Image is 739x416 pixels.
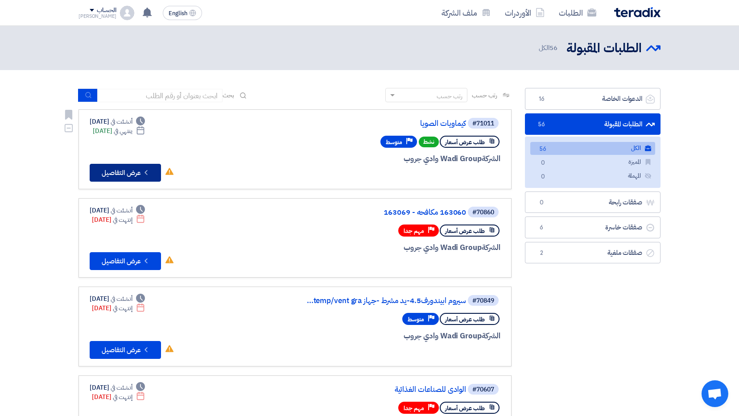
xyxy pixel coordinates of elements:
[536,249,547,258] span: 2
[525,242,661,264] a: صفقات ملغية2
[90,294,145,304] div: [DATE]
[169,10,187,17] span: English
[404,227,424,235] span: مهم جدا
[111,294,132,304] span: أنشئت في
[111,117,132,126] span: أنشئت في
[288,297,466,305] a: سيروم ابيندورف4.5-يد مشرط -جهاز temp/vent gra...
[78,14,116,19] div: [PERSON_NAME]
[113,215,132,225] span: إنتهت في
[472,91,497,100] span: رتب حسب
[90,341,161,359] button: عرض التفاصيل
[566,40,642,57] h2: الطلبات المقبولة
[288,208,466,216] a: 163060 مكافحه - 163069
[223,91,234,100] span: بحث
[288,386,466,394] a: الوادى للصناعات الغذائية
[92,304,145,313] div: [DATE]
[90,117,145,126] div: [DATE]
[113,304,132,313] span: إنتهت في
[286,153,500,165] div: Wadi Group وادي جروب
[539,43,559,53] span: الكل
[404,404,424,412] span: مهم جدا
[482,330,501,341] span: الشركة
[536,95,547,104] span: 16
[419,137,439,147] span: نشط
[536,120,547,129] span: 56
[525,216,661,238] a: صفقات خاسرة6
[90,206,145,215] div: [DATE]
[408,315,424,324] span: متوسط
[111,206,132,215] span: أنشئت في
[286,330,500,342] div: Wadi Group وادي جروب
[702,380,728,407] a: Open chat
[286,242,500,254] div: Wadi Group وادي جروب
[536,223,547,232] span: 6
[437,92,462,101] div: رتب حسب
[537,158,548,168] span: 0
[114,126,132,136] span: ينتهي في
[549,43,557,53] span: 56
[97,7,116,14] div: الحساب
[498,2,552,23] a: الأوردرات
[163,6,202,20] button: English
[90,252,161,270] button: عرض التفاصيل
[482,242,501,253] span: الشركة
[120,6,134,20] img: profile_test.png
[472,209,494,216] div: #70860
[530,156,655,169] a: المميزة
[92,392,145,402] div: [DATE]
[472,298,494,304] div: #70849
[92,215,145,225] div: [DATE]
[445,315,485,324] span: طلب عرض أسعار
[445,404,485,412] span: طلب عرض أسعار
[111,383,132,392] span: أنشئت في
[536,198,547,207] span: 0
[482,153,501,164] span: الشركة
[552,2,603,23] a: الطلبات
[472,387,494,393] div: #70607
[98,89,223,102] input: ابحث بعنوان أو رقم الطلب
[537,172,548,182] span: 0
[525,88,661,110] a: الدعوات الخاصة16
[386,138,402,146] span: متوسط
[288,120,466,128] a: كيماويات الصويا
[445,227,485,235] span: طلب عرض أسعار
[525,191,661,213] a: صفقات رابحة0
[445,138,485,146] span: طلب عرض أسعار
[434,2,498,23] a: ملف الشركة
[472,121,494,127] div: #71011
[90,164,161,182] button: عرض التفاصيل
[113,392,132,402] span: إنتهت في
[537,145,548,154] span: 56
[90,383,145,392] div: [DATE]
[614,7,661,17] img: Teradix logo
[530,142,655,155] a: الكل
[525,113,661,135] a: الطلبات المقبولة56
[93,126,145,136] div: [DATE]
[530,170,655,183] a: المهملة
